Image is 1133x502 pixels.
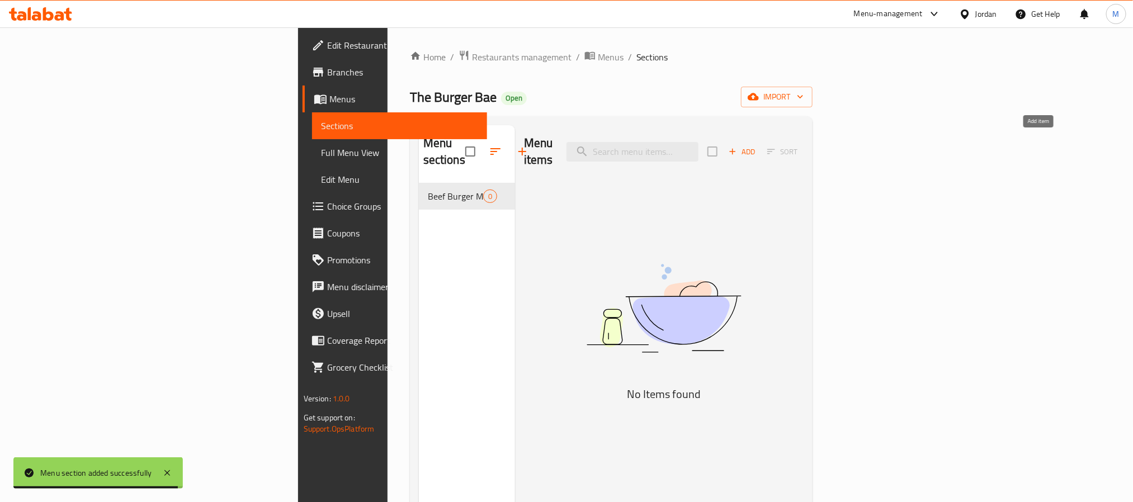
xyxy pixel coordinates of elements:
span: Sort sections [482,138,509,165]
h5: No Items found [524,385,804,403]
span: Version: [304,391,331,406]
span: 0 [484,191,497,202]
nav: breadcrumb [410,50,813,64]
nav: Menu sections [419,178,515,214]
div: Menu section added successfully [40,467,152,479]
span: Coverage Report [327,334,478,347]
a: Upsell [303,300,487,327]
span: Open [501,93,527,103]
a: Coverage Report [303,327,487,354]
img: dish.svg [524,234,804,382]
span: Menu disclaimer [327,280,478,293]
button: Add [724,143,760,160]
span: Sections [321,119,478,132]
span: Branches [327,65,478,79]
a: Menu disclaimer [303,273,487,300]
span: Beef Burger Meals [428,190,483,203]
a: Sections [312,112,487,139]
span: 1.0.0 [333,391,350,406]
a: Grocery Checklist [303,354,487,381]
a: Edit Menu [312,166,487,193]
span: Coupons [327,226,478,240]
li: / [628,50,632,64]
span: Restaurants management [472,50,572,64]
a: Promotions [303,247,487,273]
a: Edit Restaurant [303,32,487,59]
a: Support.OpsPlatform [304,422,375,436]
span: Add [727,145,757,158]
div: Jordan [975,8,997,20]
a: Choice Groups [303,193,487,220]
span: Edit Menu [321,173,478,186]
a: Branches [303,59,487,86]
span: Promotions [327,253,478,267]
a: Menus [303,86,487,112]
span: Get support on: [304,410,355,425]
a: Coupons [303,220,487,247]
span: Full Menu View [321,146,478,159]
span: Edit Restaurant [327,39,478,52]
span: Upsell [327,307,478,320]
input: search [566,142,698,162]
span: Menus [329,92,478,106]
span: The Burger Bae [410,84,497,110]
button: import [741,87,813,107]
h2: Menu items [524,135,553,168]
span: import [750,90,804,104]
span: Menus [598,50,624,64]
div: Beef Burger Meals0 [419,183,515,210]
span: Sections [636,50,668,64]
span: M [1113,8,1120,20]
div: Menu-management [854,7,923,21]
a: Menus [584,50,624,64]
a: Full Menu View [312,139,487,166]
li: / [576,50,580,64]
div: items [483,190,497,203]
span: Choice Groups [327,200,478,213]
span: Grocery Checklist [327,361,478,374]
span: Select section first [760,143,805,160]
button: Add section [509,138,536,165]
a: Restaurants management [459,50,572,64]
span: Select all sections [459,140,482,163]
div: Open [501,92,527,105]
